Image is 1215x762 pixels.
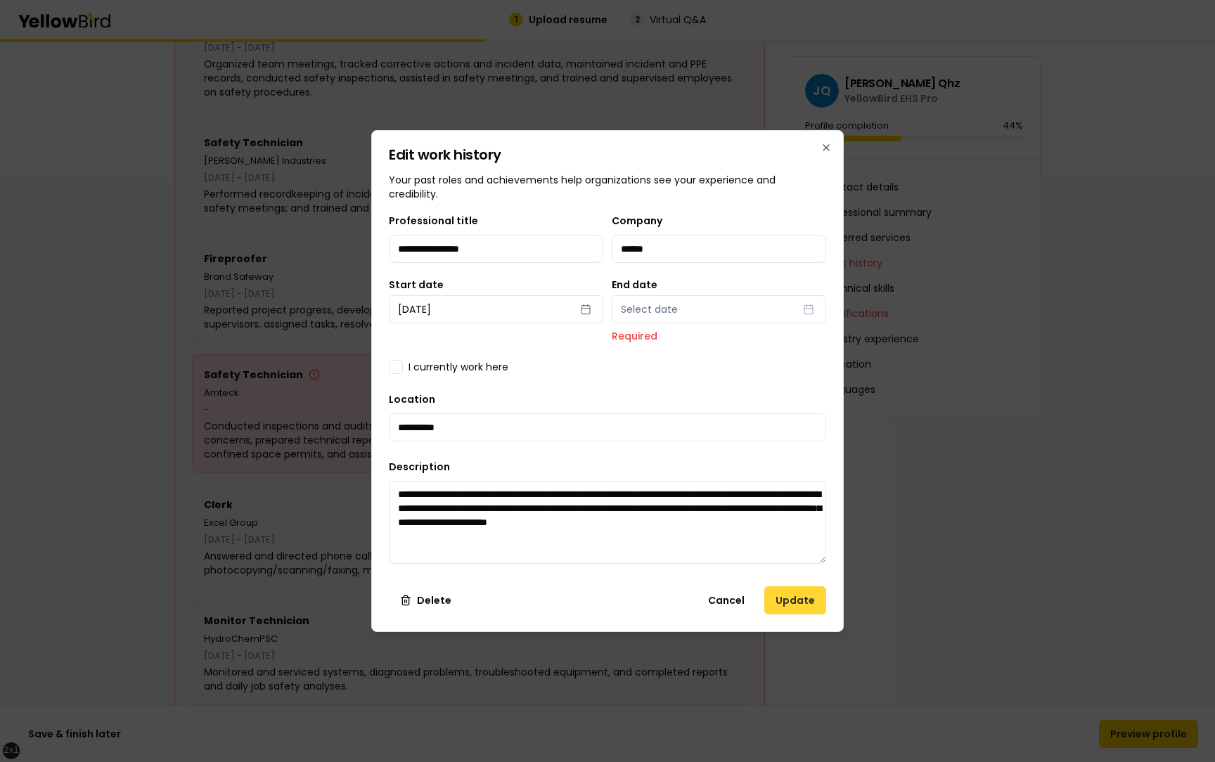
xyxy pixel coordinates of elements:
[389,214,478,228] label: Professional title
[764,586,826,614] button: Update
[612,295,826,323] button: Select date
[612,214,662,228] label: Company
[389,460,450,474] label: Description
[389,586,463,614] button: Delete
[389,392,435,406] label: Location
[389,148,826,162] h2: Edit work history
[389,280,603,290] label: Start date
[409,360,508,374] label: I currently work here
[621,302,678,316] span: Select date
[389,295,603,323] button: [DATE]
[697,586,756,614] button: Cancel
[612,329,826,343] p: Required
[389,173,826,201] p: Your past roles and achievements help organizations see your experience and credibility.
[612,280,826,290] label: End date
